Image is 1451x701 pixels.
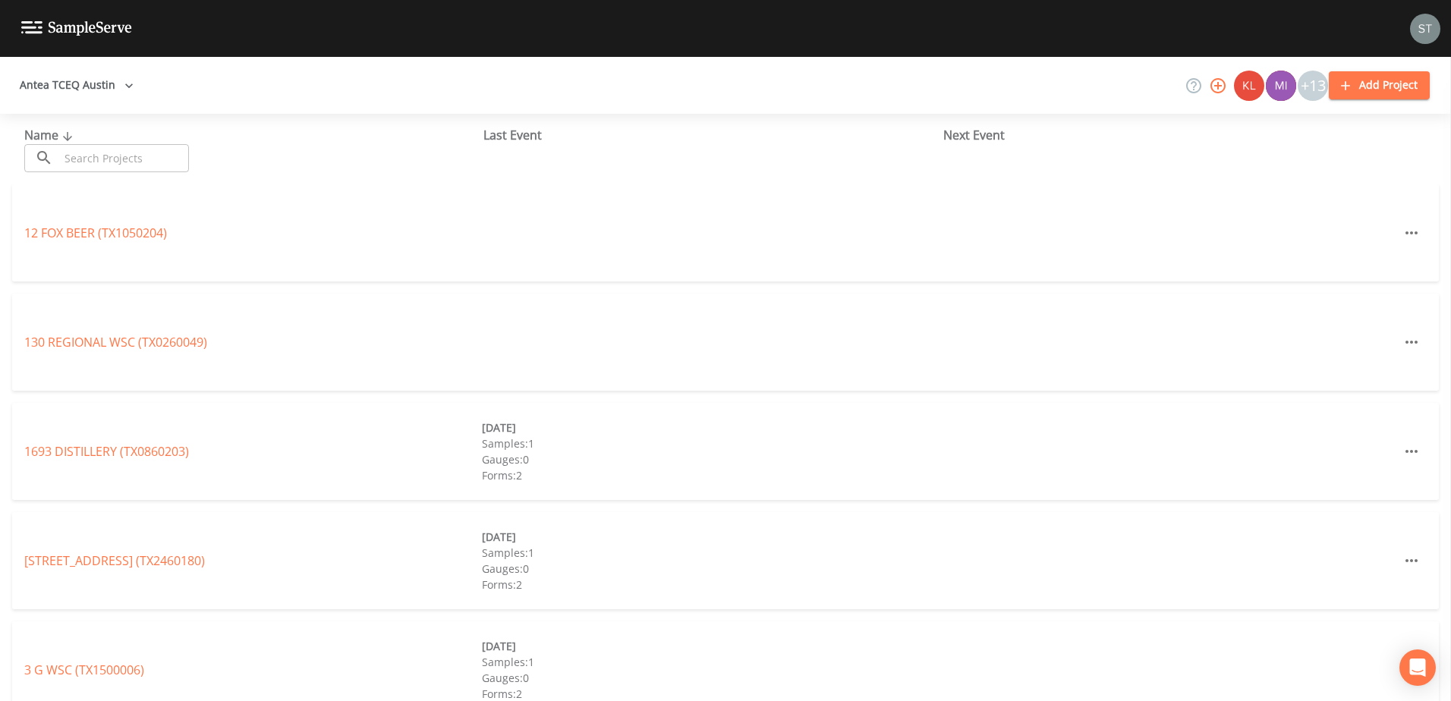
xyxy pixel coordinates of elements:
div: Miriaha Caddie [1265,71,1297,101]
img: 8315ae1e0460c39f28dd315f8b59d613 [1410,14,1440,44]
div: [DATE] [482,529,940,545]
div: Samples: 1 [482,654,940,670]
div: Gauges: 0 [482,561,940,577]
a: [STREET_ADDRESS] (TX2460180) [24,552,205,569]
div: [DATE] [482,638,940,654]
img: a1ea4ff7c53760f38bef77ef7c6649bf [1266,71,1296,101]
input: Search Projects [59,144,189,172]
div: Forms: 2 [482,577,940,593]
div: Open Intercom Messenger [1399,649,1436,686]
a: 130 REGIONAL WSC (TX0260049) [24,334,207,350]
span: Name [24,127,77,143]
button: Add Project [1329,71,1430,99]
div: Samples: 1 [482,545,940,561]
a: 12 FOX BEER (TX1050204) [24,225,167,241]
div: +13 [1298,71,1328,101]
div: Gauges: 0 [482,670,940,686]
button: Antea TCEQ Austin [14,71,140,99]
div: Forms: 2 [482,467,940,483]
div: Last Event [483,126,943,144]
a: 1693 DISTILLERY (TX0860203) [24,443,189,460]
div: Samples: 1 [482,435,940,451]
div: Next Event [943,126,1402,144]
a: 3 G WSC (TX1500006) [24,662,144,678]
div: [DATE] [482,420,940,435]
img: 9c4450d90d3b8045b2e5fa62e4f92659 [1234,71,1264,101]
img: logo [21,21,132,36]
div: Gauges: 0 [482,451,940,467]
div: Kler Teran [1233,71,1265,101]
